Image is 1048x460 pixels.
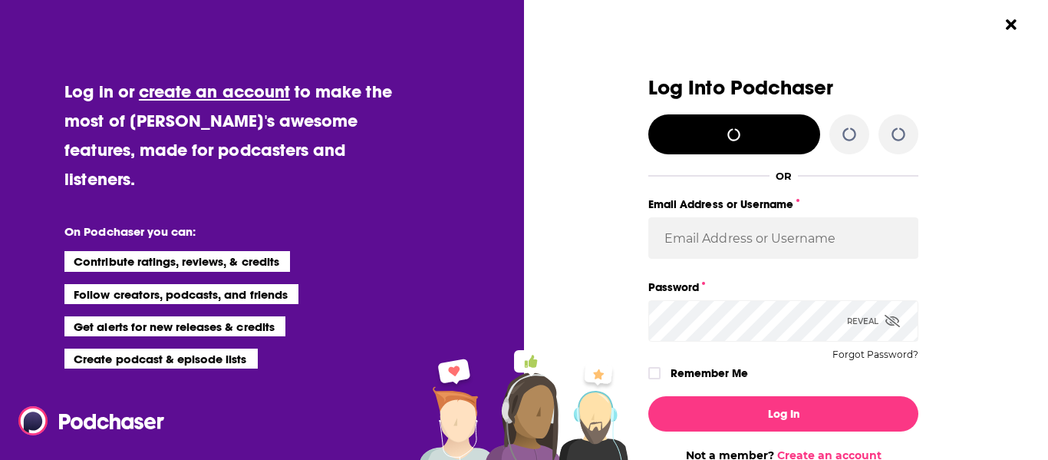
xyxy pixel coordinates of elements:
[18,406,166,435] img: Podchaser - Follow, Share and Rate Podcasts
[64,349,257,369] li: Create podcast & episode lists
[648,277,918,297] label: Password
[139,81,290,102] a: create an account
[18,406,153,435] a: Podchaser - Follow, Share and Rate Podcasts
[997,10,1026,39] button: Close Button
[64,284,298,304] li: Follow creators, podcasts, and friends
[832,349,918,360] button: Forgot Password?
[648,217,918,259] input: Email Address or Username
[776,170,792,182] div: OR
[648,396,918,432] button: Log In
[64,224,371,239] li: On Podchaser you can:
[648,194,918,214] label: Email Address or Username
[648,77,918,99] h3: Log Into Podchaser
[64,316,285,336] li: Get alerts for new releases & credits
[671,363,748,383] label: Remember Me
[847,300,900,342] div: Reveal
[64,251,290,271] li: Contribute ratings, reviews, & credits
